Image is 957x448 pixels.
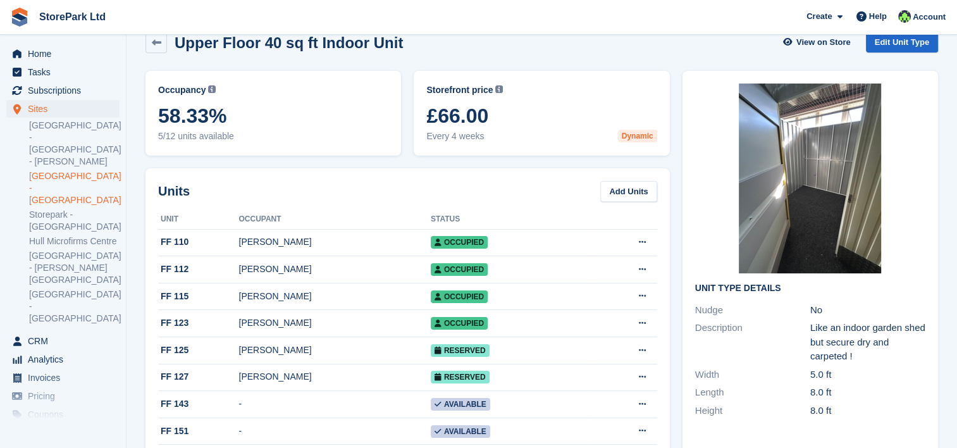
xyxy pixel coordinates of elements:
[431,371,490,383] span: Reserved
[695,303,810,318] div: Nudge
[158,425,238,438] div: FF 151
[695,385,810,400] div: Length
[158,290,238,303] div: FF 115
[695,404,810,418] div: Height
[600,181,657,202] a: Add Units
[29,250,120,286] a: [GEOGRAPHIC_DATA] - [PERSON_NAME][GEOGRAPHIC_DATA]
[158,370,238,383] div: FF 127
[739,84,881,273] img: IMG_7277.jpeg
[866,32,938,53] a: Edit Unit Type
[695,283,925,294] h2: Unit Type details
[6,63,120,81] a: menu
[426,84,493,97] span: Storefront price
[431,236,488,249] span: Occupied
[158,263,238,276] div: FF 112
[158,209,238,230] th: Unit
[28,387,104,405] span: Pricing
[238,391,430,418] td: -
[28,63,104,81] span: Tasks
[28,82,104,99] span: Subscriptions
[29,170,120,206] a: [GEOGRAPHIC_DATA] - [GEOGRAPHIC_DATA]
[431,290,488,303] span: Occupied
[238,209,430,230] th: Occupant
[431,263,488,276] span: Occupied
[869,10,887,23] span: Help
[28,100,104,118] span: Sites
[238,316,430,330] div: [PERSON_NAME]
[29,209,120,233] a: Storepark - [GEOGRAPHIC_DATA]
[431,344,490,357] span: Reserved
[34,6,111,27] a: StorePark Ltd
[29,289,120,325] a: [GEOGRAPHIC_DATA] - [GEOGRAPHIC_DATA]
[913,11,946,23] span: Account
[806,10,832,23] span: Create
[10,8,29,27] img: stora-icon-8386f47178a22dfd0bd8f6a31ec36ba5ce8667c1dd55bd0f319d3a0aa187defe.svg
[6,369,120,387] a: menu
[6,332,120,350] a: menu
[238,290,430,303] div: [PERSON_NAME]
[158,235,238,249] div: FF 110
[810,404,925,418] div: 8.0 ft
[618,130,657,142] div: Dynamic
[796,36,851,49] span: View on Store
[238,370,430,383] div: [PERSON_NAME]
[158,397,238,411] div: FF 143
[810,303,925,318] div: No
[6,82,120,99] a: menu
[158,344,238,357] div: FF 125
[28,45,104,63] span: Home
[158,130,388,143] span: 5/12 units available
[28,369,104,387] span: Invoices
[898,10,911,23] img: Ryan Mulcahy
[28,406,104,423] span: Coupons
[810,385,925,400] div: 8.0 ft
[695,368,810,382] div: Width
[6,406,120,423] a: menu
[158,104,388,127] span: 58.33%
[238,344,430,357] div: [PERSON_NAME]
[238,418,430,445] td: -
[238,263,430,276] div: [PERSON_NAME]
[208,85,216,93] img: icon-info-grey-7440780725fd019a000dd9b08b2336e03edf1995a4989e88bcd33f0948082b44.svg
[810,321,925,364] div: Like an indoor garden shed but secure dry and carpeted !
[495,85,503,93] img: icon-info-grey-7440780725fd019a000dd9b08b2336e03edf1995a4989e88bcd33f0948082b44.svg
[29,120,120,168] a: [GEOGRAPHIC_DATA] - [GEOGRAPHIC_DATA] - [PERSON_NAME]
[158,182,190,201] h2: Units
[695,321,810,364] div: Description
[431,398,490,411] span: Available
[175,34,403,51] h2: Upper Floor 40 sq ft Indoor Unit
[810,368,925,382] div: 5.0 ft
[6,387,120,405] a: menu
[158,84,206,97] span: Occupancy
[238,235,430,249] div: [PERSON_NAME]
[431,317,488,330] span: Occupied
[6,100,120,118] a: menu
[782,32,856,53] a: View on Store
[29,235,120,247] a: Hull Microfirms Centre
[426,130,657,143] span: Every 4 weeks
[6,45,120,63] a: menu
[28,351,104,368] span: Analytics
[6,351,120,368] a: menu
[426,104,657,127] span: £66.00
[431,425,490,438] span: Available
[28,332,104,350] span: CRM
[431,209,587,230] th: Status
[158,316,238,330] div: FF 123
